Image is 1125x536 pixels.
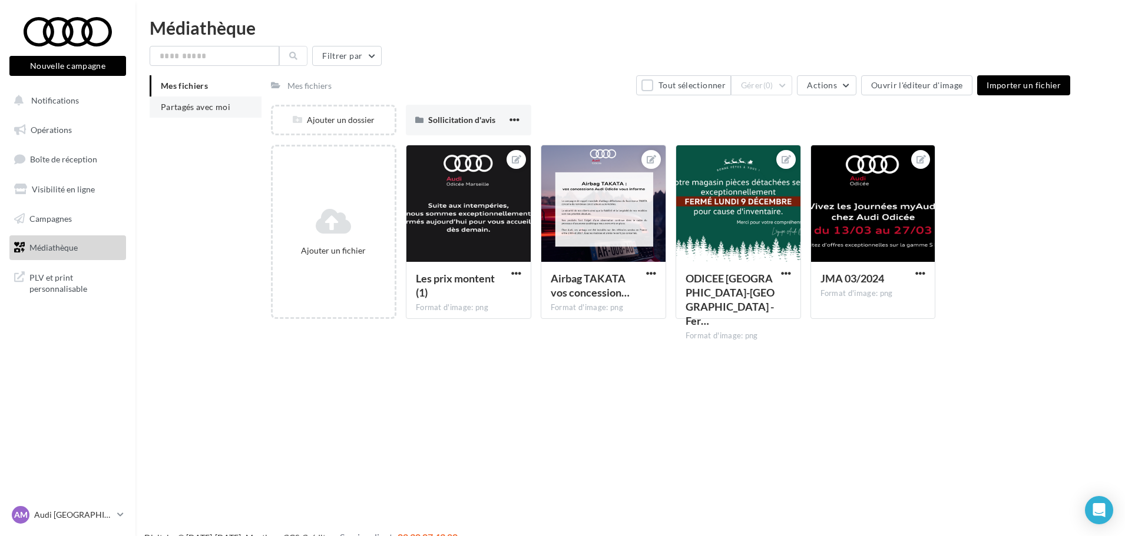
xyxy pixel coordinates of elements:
span: Boîte de réception [30,154,97,164]
span: AM [14,509,28,521]
span: Actions [807,80,836,90]
div: Open Intercom Messenger [1085,496,1113,524]
a: Opérations [7,118,128,142]
a: Campagnes [7,207,128,231]
button: Tout sélectionner [636,75,730,95]
span: Mes fichiers [161,81,208,91]
a: PLV et print personnalisable [7,265,128,299]
button: Importer un fichier [977,75,1070,95]
span: Campagnes [29,213,72,223]
span: Visibilité en ligne [32,184,95,194]
span: Médiathèque [29,242,78,252]
div: Mes fichiers [287,80,332,92]
button: Notifications [7,88,124,113]
div: Format d'image: png [686,331,791,341]
div: Médiathèque [150,19,1111,36]
span: JMA 03/2024 [820,272,884,285]
a: AM Audi [GEOGRAPHIC_DATA] [9,504,126,526]
div: Ajouter un dossier [273,114,395,126]
span: Les prix montent (1) [416,272,495,299]
div: Ajouter un fichier [277,245,390,257]
button: Nouvelle campagne [9,56,126,76]
span: (0) [763,81,773,90]
a: Médiathèque [7,235,128,260]
div: Format d'image: png [416,302,521,313]
span: Opérations [31,125,72,135]
span: Sollicitation d'avis [428,115,495,125]
div: Format d'image: png [820,288,926,299]
span: Importer un fichier [987,80,1061,90]
span: Notifications [31,95,79,105]
span: Airbag TAKATA vos concessions Audi Odicée vous informe [551,272,630,299]
button: Ouvrir l'éditeur d'image [861,75,972,95]
div: Format d'image: png [551,302,656,313]
a: Visibilité en ligne [7,177,128,202]
button: Actions [797,75,856,95]
span: ODICEE Aix-Marseille-St Vic - Fermeture inventaire 2024-1 [686,272,775,327]
span: PLV et print personnalisable [29,269,121,295]
button: Filtrer par [312,46,382,66]
a: Boîte de réception [7,147,128,172]
button: Gérer(0) [731,75,793,95]
p: Audi [GEOGRAPHIC_DATA] [34,509,113,521]
span: Partagés avec moi [161,102,230,112]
